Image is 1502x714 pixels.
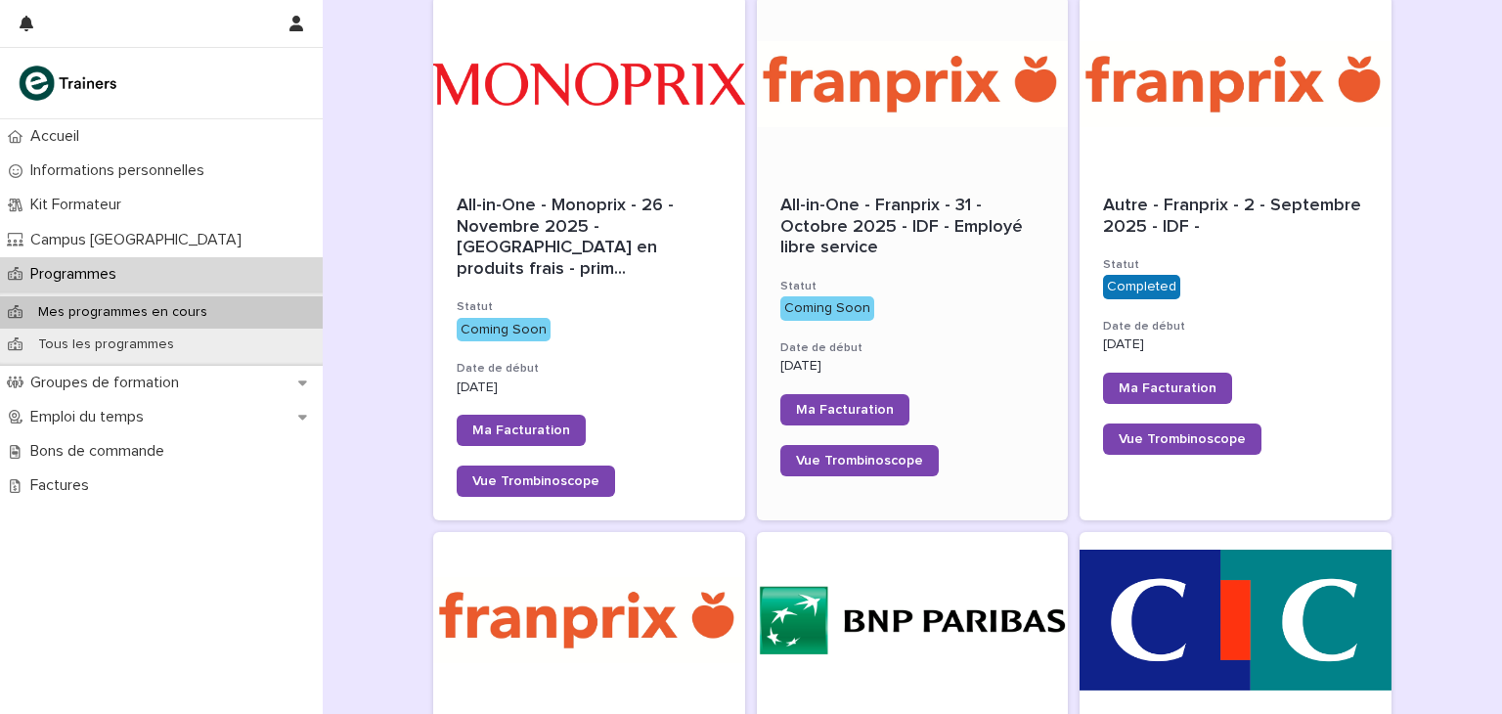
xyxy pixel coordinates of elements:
[22,127,95,146] p: Accueil
[22,374,195,392] p: Groupes de formation
[1103,257,1368,273] h3: Statut
[1103,197,1366,236] span: Autre - Franprix - 2 - Septembre 2025 - IDF -
[796,454,923,468] span: Vue Trombinoscope
[457,379,722,396] p: [DATE]
[780,358,1045,375] p: [DATE]
[457,318,551,342] div: Coming Soon
[780,296,874,321] div: Coming Soon
[22,442,180,461] p: Bons de commande
[780,197,1028,256] span: All-in-One - Franprix - 31 - Octobre 2025 - IDF - Employé libre service
[1103,275,1180,299] div: Completed
[22,476,105,495] p: Factures
[457,466,615,497] a: Vue Trombinoscope
[780,445,939,476] a: Vue Trombinoscope
[780,279,1045,294] h3: Statut
[472,424,570,437] span: Ma Facturation
[457,361,722,377] h3: Date de début
[16,64,123,103] img: K0CqGN7SDeD6s4JG8KQk
[1103,424,1261,455] a: Vue Trombinoscope
[1103,373,1232,404] a: Ma Facturation
[780,340,1045,356] h3: Date de début
[22,196,137,214] p: Kit Formateur
[796,403,894,417] span: Ma Facturation
[457,299,722,315] h3: Statut
[1119,381,1216,395] span: Ma Facturation
[22,304,223,321] p: Mes programmes en cours
[22,161,220,180] p: Informations personnelles
[1119,432,1246,446] span: Vue Trombinoscope
[457,196,722,280] span: All-in-One - Monoprix - 26 - Novembre 2025 - [GEOGRAPHIC_DATA] en produits frais - prim ...
[22,231,257,249] p: Campus [GEOGRAPHIC_DATA]
[1103,319,1368,335] h3: Date de début
[1103,336,1368,353] p: [DATE]
[457,415,586,446] a: Ma Facturation
[22,336,190,353] p: Tous les programmes
[780,394,909,425] a: Ma Facturation
[457,196,722,280] div: All-in-One - Monoprix - 26 - Novembre 2025 - Île-de-France - Vendeur en produits frais - primeur,...
[472,474,599,488] span: Vue Trombinoscope
[22,408,159,426] p: Emploi du temps
[22,265,132,284] p: Programmes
